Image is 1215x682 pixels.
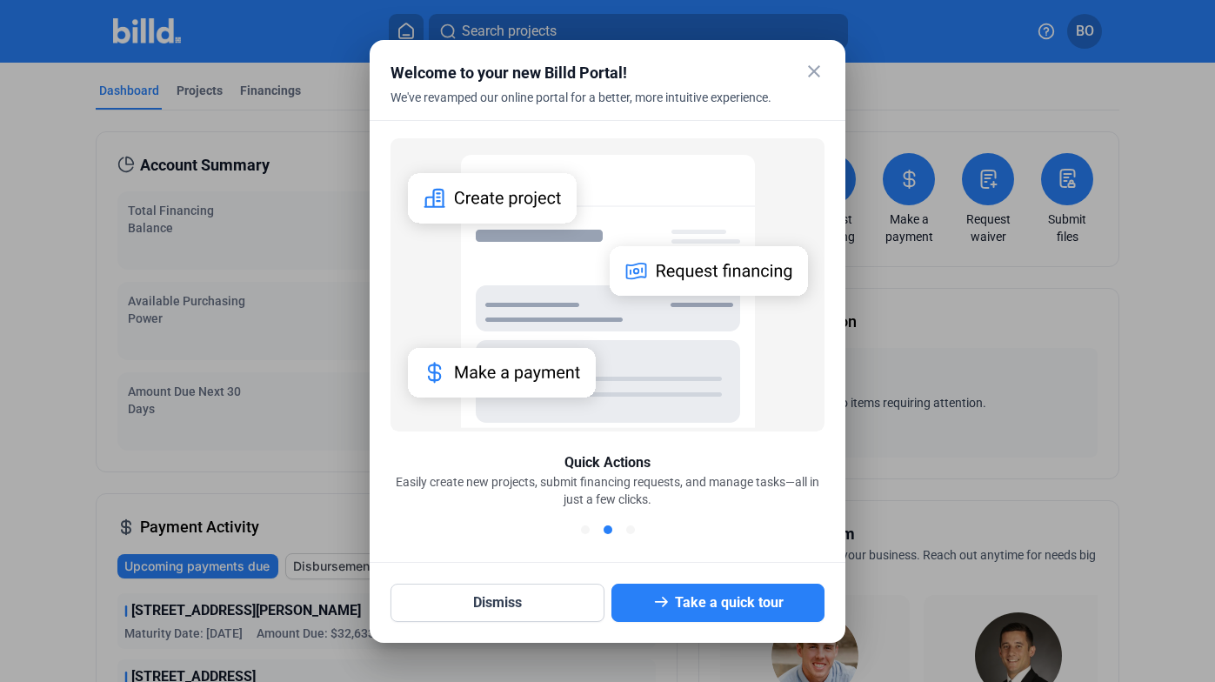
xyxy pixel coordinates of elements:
[391,89,781,127] div: We've revamped our online portal for a better, more intuitive experience.
[391,61,781,85] div: Welcome to your new Billd Portal!
[564,452,651,473] div: Quick Actions
[391,584,604,622] button: Dismiss
[391,473,824,508] div: Easily create new projects, submit financing requests, and manage tasks—all in just a few clicks.
[611,584,825,622] button: Take a quick tour
[804,61,824,82] mat-icon: close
